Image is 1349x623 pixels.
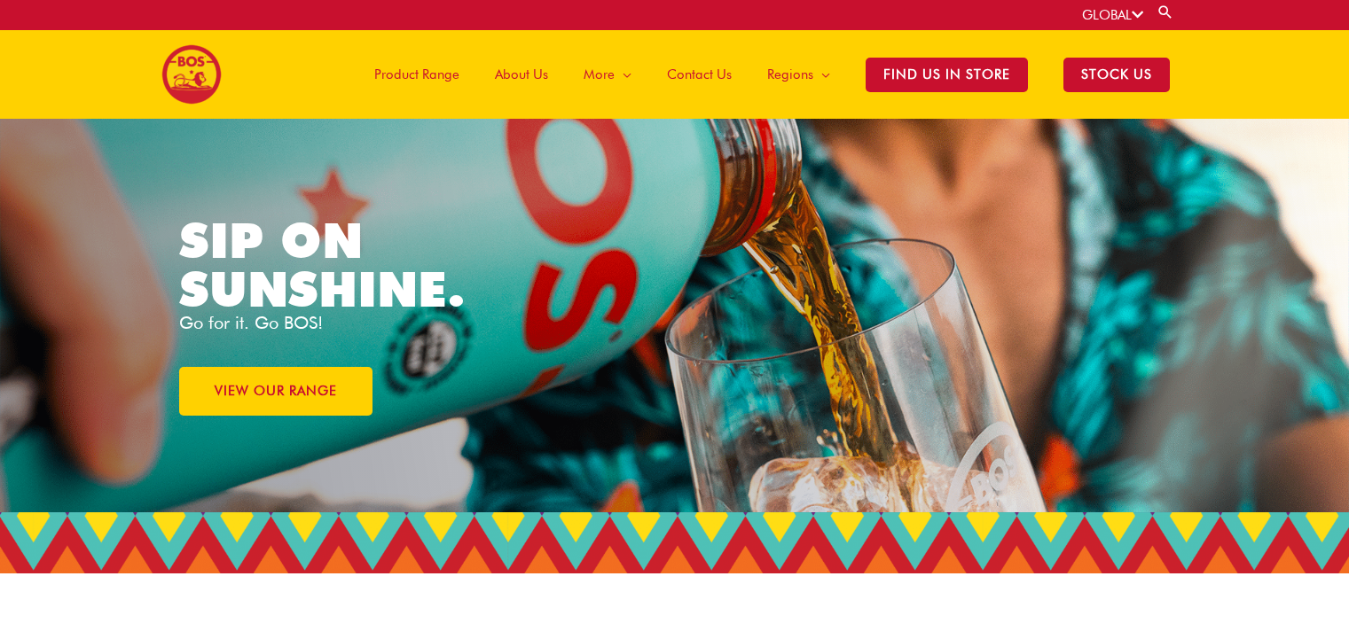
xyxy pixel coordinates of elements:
[357,30,477,119] a: Product Range
[495,48,548,101] span: About Us
[215,385,337,398] span: VIEW OUR RANGE
[179,216,541,314] h1: SIP ON SUNSHINE.
[343,30,1188,119] nav: Site Navigation
[749,30,848,119] a: Regions
[767,48,813,101] span: Regions
[179,367,373,416] a: VIEW OUR RANGE
[866,58,1028,92] span: Find Us in Store
[649,30,749,119] a: Contact Us
[161,44,222,105] img: BOS logo finals-200px
[1063,58,1170,92] span: STOCK US
[374,48,459,101] span: Product Range
[667,48,732,101] span: Contact Us
[179,314,675,331] p: Go for it. Go BOS!
[848,30,1046,119] a: Find Us in Store
[477,30,566,119] a: About Us
[1046,30,1188,119] a: STOCK US
[1082,7,1143,23] a: GLOBAL
[584,48,615,101] span: More
[566,30,649,119] a: More
[1157,4,1174,20] a: Search button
